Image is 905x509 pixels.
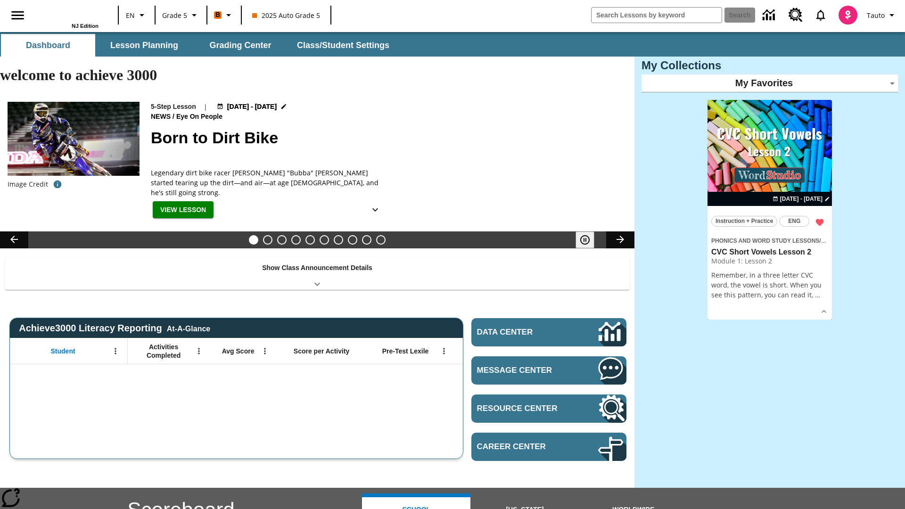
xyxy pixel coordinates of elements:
span: [DATE] - [DATE] [227,102,277,112]
div: Home [37,3,99,29]
span: Phonics and Word Study Lessons [711,238,819,244]
button: Slide 9 Making a Difference for the Planet [362,235,371,245]
button: Slide 7 Pre-release lesson [334,235,343,245]
span: Legendary dirt bike racer James "Bubba" Stewart started tearing up the dirt—and air—at age 4, and... [151,168,387,197]
button: ENG [779,216,809,227]
button: Grade: Grade 5, Select a grade [158,7,204,24]
button: Remove from Favorites [811,214,828,231]
span: Instruction + Practice [716,216,773,226]
p: Show Class Announcement Details [262,263,372,273]
button: Slide 2 Cars of the Future? [263,235,272,245]
a: Home [37,4,99,23]
span: News [151,112,173,122]
span: [DATE] - [DATE] [780,195,823,203]
span: NJ Edition [72,23,99,29]
a: Data Center [757,2,783,28]
span: Achieve3000 Literacy Reporting [19,323,210,334]
div: Pause [576,231,604,248]
span: Student [51,347,75,355]
div: lesson details [708,100,832,320]
div: My Favorites [642,74,898,92]
button: Open Menu [108,344,123,358]
p: Remember, in a three letter CVC word, the vowel is short. When you see this pattern, you can read... [711,270,828,300]
a: Data Center [471,318,626,346]
button: Grading Center [193,34,288,57]
button: Profile/Settings [863,7,901,24]
a: Resource Center, Will open in new tab [783,2,808,28]
div: Show Class Announcement Details [5,257,630,290]
span: CVC Short Vowels [821,238,870,244]
span: Avg Score [222,347,255,355]
button: Dashboard [1,34,95,57]
span: Eye On People [176,112,224,122]
span: EN [126,10,135,20]
span: Activities Completed [132,343,195,360]
a: Resource Center, Will open in new tab [471,394,626,423]
span: Tauto [867,10,885,20]
button: Slide 1 Born to Dirt Bike [249,235,258,245]
img: avatar image [839,6,857,25]
span: ENG [788,216,800,226]
span: Grade 5 [162,10,187,20]
h2: Born to Dirt Bike [151,126,623,150]
button: Show Details [366,201,385,219]
button: Open Menu [258,344,272,358]
span: Career Center [477,442,570,452]
button: Slide 5 What's the Big Idea? [305,235,315,245]
button: Pause [576,231,594,248]
span: / [173,113,174,120]
a: Career Center [471,433,626,461]
button: Class/Student Settings [289,34,397,57]
button: Open Menu [437,344,451,358]
button: Language: EN, Select a language [122,7,152,24]
button: Slide 6 One Idea, Lots of Hard Work [320,235,329,245]
button: Aug 19 - Aug 19 Choose Dates [771,195,832,203]
button: Aug 18 - Aug 18 Choose Dates [215,102,289,112]
a: Notifications [808,3,833,27]
button: Boost Class color is orange. Change class color [210,7,238,24]
button: Open side menu [4,1,32,29]
button: Credit: Rick Scuteri/AP Images [48,176,67,193]
span: Topic: Phonics and Word Study Lessons/CVC Short Vowels [711,235,828,246]
button: Select a new avatar [833,3,863,27]
h3: My Collections [642,59,898,72]
img: Motocross racer James Stewart flies through the air on his dirt bike. [8,102,140,176]
span: | [204,102,207,112]
span: / [819,236,826,245]
button: Slide 4 Taking Movies to the X-Dimension [291,235,301,245]
button: Slide 10 Sleepless in the Animal Kingdom [376,235,386,245]
span: 2025 Auto Grade 5 [252,10,320,20]
div: At-A-Glance [167,323,210,333]
p: Image Credit [8,180,48,189]
a: Message Center [471,356,626,385]
button: View Lesson [153,201,214,219]
span: … [815,290,820,299]
div: Legendary dirt bike racer [PERSON_NAME] "Bubba" [PERSON_NAME] started tearing up the dirt—and air... [151,168,387,197]
button: Instruction + Practice [711,216,777,227]
button: Lesson carousel, Next [606,231,634,248]
span: Message Center [477,366,570,375]
button: Show Details [817,304,831,319]
button: Open Menu [192,344,206,358]
button: Slide 8 Career Lesson [348,235,357,245]
input: search field [592,8,722,23]
button: Lesson Planning [97,34,191,57]
span: Resource Center [477,404,570,413]
p: 5-Step Lesson [151,102,196,112]
span: Score per Activity [294,347,350,355]
span: Pre-Test Lexile [382,347,429,355]
h3: CVC Short Vowels Lesson 2 [711,247,828,257]
button: Slide 3 Do You Want Fries With That? [277,235,287,245]
span: B [215,9,220,21]
span: Data Center [477,328,566,337]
